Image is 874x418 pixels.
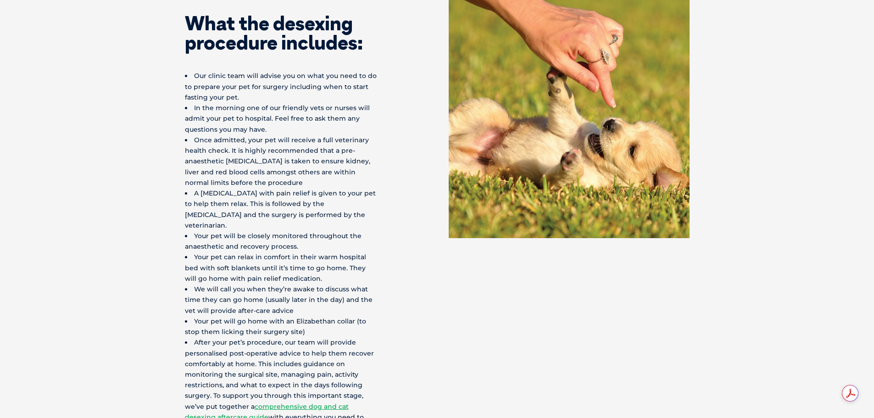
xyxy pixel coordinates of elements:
li: We will call you when they’re awake to discuss what time they can go home (usually later in the d... [185,284,378,316]
button: Search [856,42,865,51]
li: Once admitted, your pet will receive a full veterinary health check. It is highly recommended tha... [185,135,378,188]
li: Our clinic team will advise you on what you need to do to prepare your pet for surgery including ... [185,71,378,103]
li: A [MEDICAL_DATA] with pain relief is given to your pet to help them relax. This is followed by th... [185,188,378,231]
h2: What the desexing procedure includes: [185,14,378,52]
li: In the morning one of our friendly vets or nurses will admit your pet to hospital. Feel free to a... [185,103,378,135]
li: Your pet will go home with an Elizabethan collar (to stop them licking their surgery site) [185,316,378,337]
li: Your pet can relax in comfort in their warm hospital bed with soft blankets until it’s time to go... [185,252,378,284]
li: Your pet will be closely monitored throughout the anaesthetic and recovery process. [185,231,378,252]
